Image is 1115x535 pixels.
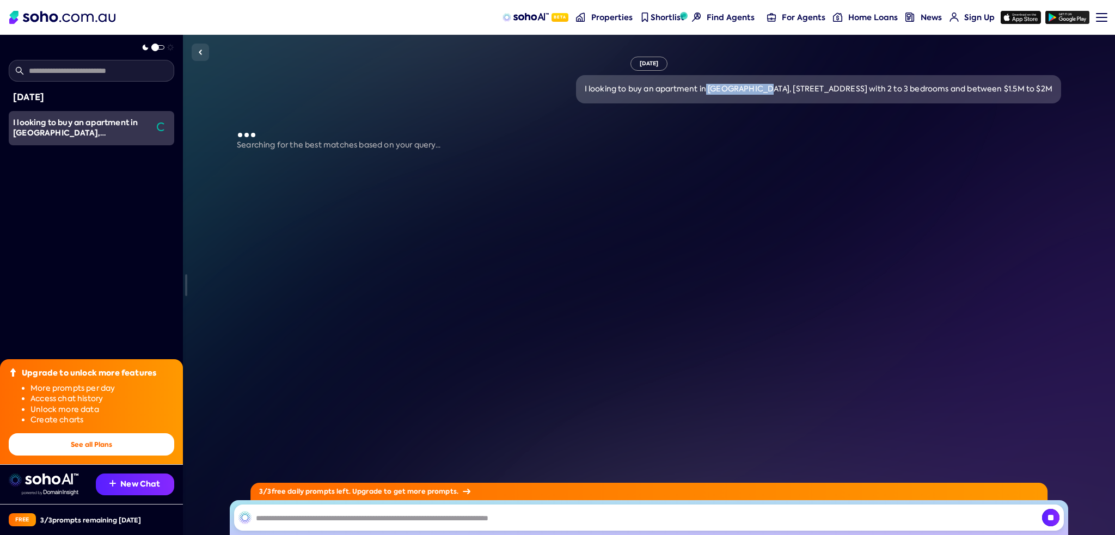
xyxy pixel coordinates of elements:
[9,368,17,377] img: Upgrade icon
[692,13,701,22] img: Find agents icon
[767,13,776,22] img: for-agents-nav icon
[1045,11,1089,24] img: google-play icon
[964,12,995,23] span: Sign Up
[576,13,585,22] img: properties-nav icon
[9,433,174,456] button: See all Plans
[96,473,174,495] button: New Chat
[552,13,568,22] span: Beta
[9,11,115,24] img: Soho Logo
[22,368,156,379] div: Upgrade to unlock more features
[13,90,170,104] div: [DATE]
[9,111,150,145] a: I looking to buy an apartment in [GEOGRAPHIC_DATA], [STREET_ADDRESS] with 2 to 3 bedrooms and bet...
[651,12,684,23] span: Shortlist
[237,140,1061,151] p: Searching for the best matches based on your query...
[109,480,116,487] img: Recommendation icon
[782,12,825,23] span: For Agents
[921,12,942,23] span: News
[238,511,252,524] img: SohoAI logo black
[30,383,174,394] li: More prompts per day
[9,473,78,487] img: sohoai logo
[30,415,174,426] li: Create charts
[13,118,150,139] div: I looking to buy an apartment in concord, 2137 or Strathfield, 2135 with 2 to 3 bedrooms and betw...
[591,12,633,23] span: Properties
[640,13,650,22] img: shortlist-nav icon
[503,13,549,22] img: sohoAI logo
[905,13,915,22] img: news-nav icon
[194,46,207,59] img: Sidebar toggle icon
[949,13,959,22] img: for-agents-nav icon
[22,490,78,495] img: Data provided by Domain Insight
[630,57,668,71] div: [DATE]
[1042,509,1059,526] img: Send icon
[9,513,36,526] div: Free
[30,393,174,404] li: Access chat history
[250,483,1047,500] div: 3 / 3 free daily prompts left. Upgrade to get more prompts.
[833,13,842,22] img: for-agents-nav icon
[1001,11,1041,24] img: app-store icon
[707,12,755,23] span: Find Agents
[1042,509,1059,526] button: Cancel request
[463,489,470,494] img: Arrow icon
[848,12,898,23] span: Home Loans
[40,515,141,525] div: 3 / 3 prompts remaining [DATE]
[30,404,174,415] li: Unlock more data
[585,84,1052,95] div: I looking to buy an apartment in [GEOGRAPHIC_DATA], [STREET_ADDRESS] with 2 to 3 bedrooms and bet...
